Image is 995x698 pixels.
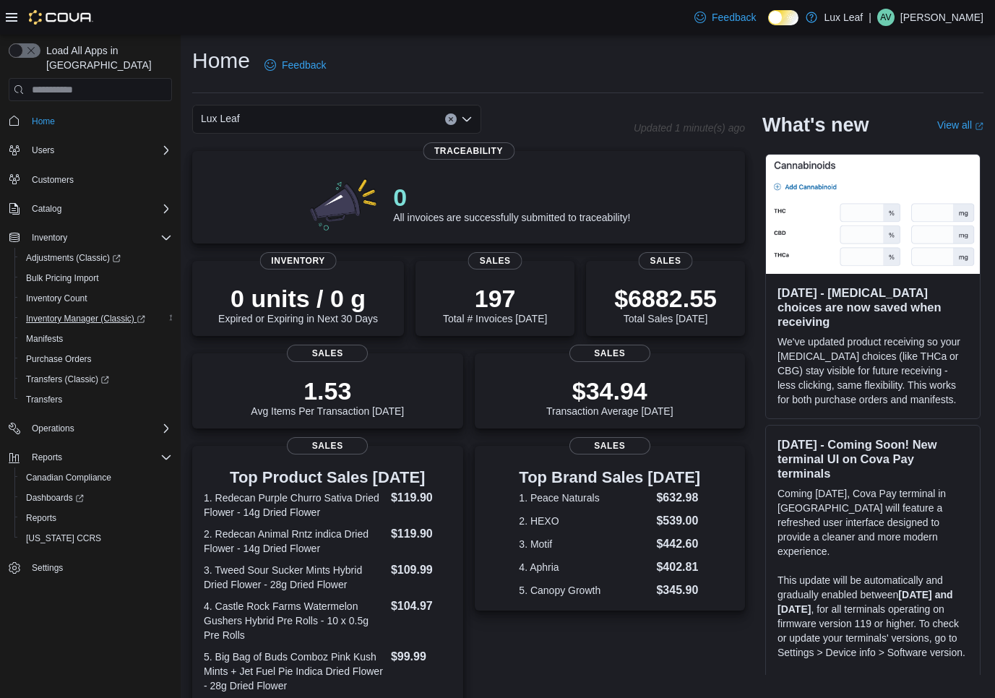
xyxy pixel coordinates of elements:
[26,559,172,577] span: Settings
[26,171,172,189] span: Customers
[20,530,107,547] a: [US_STATE] CCRS
[14,248,178,268] a: Adjustments (Classic)
[614,284,717,313] p: $6882.55
[20,270,172,287] span: Bulk Pricing Import
[32,232,67,244] span: Inventory
[259,51,332,79] a: Feedback
[201,110,240,127] span: Lux Leaf
[26,229,73,246] button: Inventory
[26,512,56,524] span: Reports
[204,527,385,556] dt: 2. Redecan Animal Rntz indica Dried Flower - 14g Dried Flower
[519,583,650,598] dt: 5. Canopy Growth
[26,533,101,544] span: [US_STATE] CCRS
[20,290,172,307] span: Inventory Count
[20,391,68,408] a: Transfers
[26,449,68,466] button: Reports
[656,512,700,530] dd: $539.00
[14,268,178,288] button: Bulk Pricing Import
[26,200,67,217] button: Catalog
[20,330,69,348] a: Manifests
[20,391,172,408] span: Transfers
[14,468,178,488] button: Canadian Compliance
[14,369,178,389] a: Transfers (Classic)
[14,528,178,548] button: [US_STATE] CCRS
[26,472,111,483] span: Canadian Compliance
[26,353,92,365] span: Purchase Orders
[656,559,700,576] dd: $402.81
[204,469,452,486] h3: Top Product Sales [DATE]
[880,9,891,26] span: AV
[26,111,172,129] span: Home
[391,525,452,543] dd: $119.90
[14,349,178,369] button: Purchase Orders
[423,142,514,160] span: Traceability
[32,145,54,156] span: Users
[26,113,61,130] a: Home
[20,371,172,388] span: Transfers (Classic)
[26,333,63,345] span: Manifests
[443,284,547,313] p: 197
[461,113,473,125] button: Open list of options
[20,489,90,507] a: Dashboards
[519,469,700,486] h3: Top Brand Sales [DATE]
[877,9,895,26] div: Aaron Volk
[468,252,522,270] span: Sales
[32,203,61,215] span: Catalog
[14,288,178,309] button: Inventory Count
[614,284,717,324] div: Total Sales [DATE]
[26,394,62,405] span: Transfers
[218,284,378,313] p: 0 units / 0 g
[20,509,62,527] a: Reports
[26,559,69,577] a: Settings
[768,25,769,26] span: Dark Mode
[900,9,983,26] p: [PERSON_NAME]
[20,469,172,486] span: Canadian Compliance
[391,648,452,665] dd: $99.99
[26,293,87,304] span: Inventory Count
[26,142,60,159] button: Users
[3,228,178,248] button: Inventory
[778,573,968,660] p: This update will be automatically and gradually enabled between , for all terminals operating on ...
[778,486,968,559] p: Coming [DATE], Cova Pay terminal in [GEOGRAPHIC_DATA] will feature a refreshed user interface des...
[26,171,79,189] a: Customers
[20,509,172,527] span: Reports
[778,335,968,407] p: We've updated product receiving so your [MEDICAL_DATA] choices (like THCa or CBG) stay visible fo...
[14,329,178,349] button: Manifests
[778,437,968,481] h3: [DATE] - Coming Soon! New terminal UI on Cova Pay terminals
[40,43,172,72] span: Load All Apps in [GEOGRAPHIC_DATA]
[26,420,80,437] button: Operations
[975,122,983,131] svg: External link
[204,563,385,592] dt: 3. Tweed Sour Sucker Mints Hybrid Dried Flower - 28g Dried Flower
[768,10,798,25] input: Dark Mode
[3,418,178,439] button: Operations
[445,113,457,125] button: Clear input
[14,508,178,528] button: Reports
[26,449,172,466] span: Reports
[762,113,869,137] h2: What's new
[824,9,863,26] p: Lux Leaf
[26,229,172,246] span: Inventory
[20,330,172,348] span: Manifests
[29,10,93,25] img: Cova
[32,562,63,574] span: Settings
[287,345,368,362] span: Sales
[20,249,172,267] span: Adjustments (Classic)
[393,183,630,212] p: 0
[26,200,172,217] span: Catalog
[443,284,547,324] div: Total # Invoices [DATE]
[391,598,452,615] dd: $104.97
[32,423,74,434] span: Operations
[14,488,178,508] a: Dashboards
[251,376,404,417] div: Avg Items Per Transaction [DATE]
[14,309,178,329] a: Inventory Manager (Classic)
[519,537,650,551] dt: 3. Motif
[20,270,105,287] a: Bulk Pricing Import
[192,46,250,75] h1: Home
[20,310,172,327] span: Inventory Manager (Classic)
[26,272,99,284] span: Bulk Pricing Import
[3,110,178,131] button: Home
[3,447,178,468] button: Reports
[569,437,650,454] span: Sales
[20,350,172,368] span: Purchase Orders
[20,530,172,547] span: Washington CCRS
